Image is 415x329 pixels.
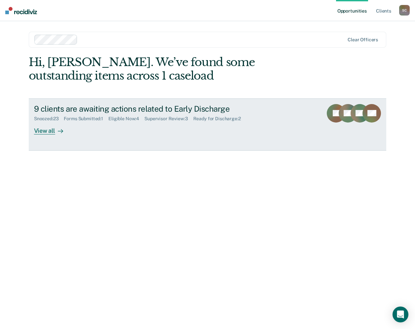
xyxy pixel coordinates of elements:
[29,98,386,151] a: 9 clients are awaiting actions related to Early DischargeSnoozed:23Forms Submitted:1Eligible Now:...
[108,116,144,122] div: Eligible Now : 4
[348,37,378,43] div: Clear officers
[5,7,37,14] img: Recidiviz
[144,116,193,122] div: Supervisor Review : 3
[399,5,410,16] button: SC
[393,307,408,322] div: Open Intercom Messenger
[34,116,64,122] div: Snoozed : 23
[399,5,410,16] div: S C
[34,122,71,134] div: View all
[34,104,266,114] div: 9 clients are awaiting actions related to Early Discharge
[64,116,108,122] div: Forms Submitted : 1
[193,116,246,122] div: Ready for Discharge : 2
[29,55,315,83] div: Hi, [PERSON_NAME]. We’ve found some outstanding items across 1 caseload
